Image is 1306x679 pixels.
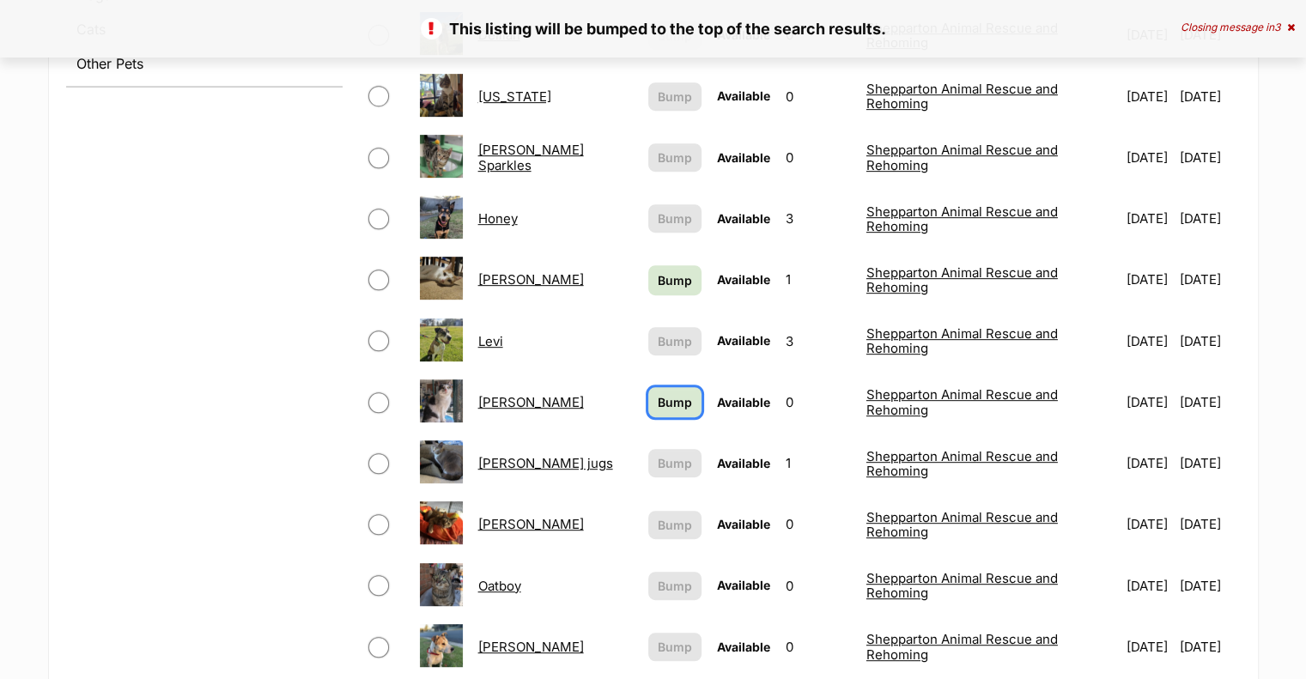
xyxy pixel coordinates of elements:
[1274,21,1280,33] span: 3
[478,394,584,410] a: [PERSON_NAME]
[658,454,692,472] span: Bump
[1180,189,1238,248] td: [DATE]
[779,556,858,615] td: 0
[478,578,521,594] a: Oatboy
[658,209,692,227] span: Bump
[779,250,858,309] td: 1
[717,640,770,654] span: Available
[1180,494,1238,554] td: [DATE]
[717,517,770,531] span: Available
[1120,312,1179,371] td: [DATE]
[779,494,858,554] td: 0
[1120,189,1179,248] td: [DATE]
[648,143,702,172] button: Bump
[1180,67,1238,126] td: [DATE]
[1120,250,1179,309] td: [DATE]
[779,373,858,432] td: 0
[1180,312,1238,371] td: [DATE]
[866,631,1058,662] a: Shepparton Animal Rescue and Rehoming
[717,150,770,165] span: Available
[1120,433,1179,493] td: [DATE]
[866,81,1058,112] a: Shepparton Animal Rescue and Rehoming
[1181,21,1295,33] div: Closing message in
[648,265,702,295] a: Bump
[866,386,1058,417] a: Shepparton Animal Rescue and Rehoming
[1120,67,1179,126] td: [DATE]
[1120,617,1179,676] td: [DATE]
[1120,494,1179,554] td: [DATE]
[1180,556,1238,615] td: [DATE]
[1120,556,1179,615] td: [DATE]
[648,204,702,233] button: Bump
[717,456,770,470] span: Available
[658,271,692,289] span: Bump
[478,333,503,349] a: Levi
[648,449,702,477] button: Bump
[1120,128,1179,187] td: [DATE]
[717,88,770,103] span: Available
[17,17,1289,40] p: This listing will be bumped to the top of the search results.
[1180,250,1238,309] td: [DATE]
[478,142,584,173] a: [PERSON_NAME] Sparkles
[866,509,1058,540] a: Shepparton Animal Rescue and Rehoming
[779,433,858,493] td: 1
[66,48,343,79] a: Other Pets
[717,578,770,592] span: Available
[478,639,584,655] a: [PERSON_NAME]
[779,617,858,676] td: 0
[648,387,702,417] a: Bump
[478,210,518,227] a: Honey
[779,128,858,187] td: 0
[1180,373,1238,432] td: [DATE]
[866,570,1058,601] a: Shepparton Animal Rescue and Rehoming
[779,189,858,248] td: 3
[866,142,1058,173] a: Shepparton Animal Rescue and Rehoming
[658,516,692,534] span: Bump
[1180,617,1238,676] td: [DATE]
[478,271,584,288] a: [PERSON_NAME]
[658,393,692,411] span: Bump
[1180,128,1238,187] td: [DATE]
[658,332,692,350] span: Bump
[478,455,613,471] a: [PERSON_NAME] jugs
[866,448,1058,479] a: Shepparton Animal Rescue and Rehoming
[779,312,858,371] td: 3
[866,203,1058,234] a: Shepparton Animal Rescue and Rehoming
[648,572,702,600] button: Bump
[658,88,692,106] span: Bump
[648,327,702,355] button: Bump
[717,395,770,409] span: Available
[648,511,702,539] button: Bump
[1120,373,1179,432] td: [DATE]
[648,633,702,661] button: Bump
[648,82,702,111] button: Bump
[717,333,770,348] span: Available
[658,149,692,167] span: Bump
[717,272,770,287] span: Available
[866,264,1058,295] a: Shepparton Animal Rescue and Rehoming
[866,325,1058,356] a: Shepparton Animal Rescue and Rehoming
[717,211,770,226] span: Available
[658,577,692,595] span: Bump
[779,67,858,126] td: 0
[478,516,584,532] a: [PERSON_NAME]
[478,88,551,105] a: [US_STATE]
[658,638,692,656] span: Bump
[1180,433,1238,493] td: [DATE]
